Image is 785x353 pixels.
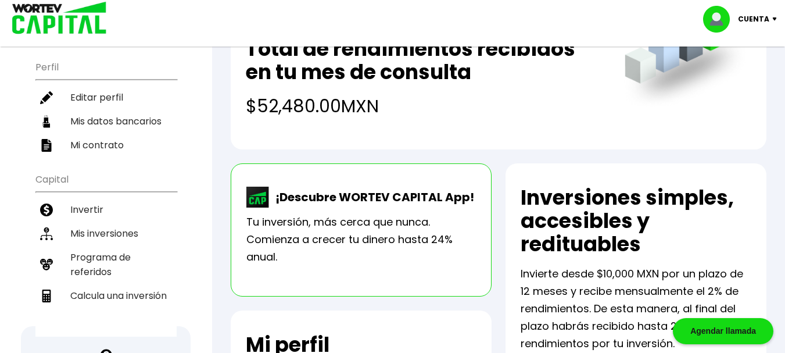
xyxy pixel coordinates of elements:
a: Mi contrato [35,133,177,157]
img: profile-image [703,6,738,33]
ul: Capital [35,166,177,337]
a: Calcula una inversión [35,284,177,308]
img: inversiones-icon.6695dc30.svg [40,227,53,240]
img: recomiendanos-icon.9b8e9327.svg [40,258,53,271]
img: editar-icon.952d3147.svg [40,91,53,104]
a: Editar perfil [35,85,177,109]
img: calculadora-icon.17d418c4.svg [40,290,53,302]
h4: $52,480.00 MXN [246,93,601,119]
img: invertir-icon.b3b967d7.svg [40,204,53,216]
p: ¡Descubre WORTEV CAPITAL App! [270,188,474,206]
a: Mis inversiones [35,222,177,245]
a: Mis datos bancarios [35,109,177,133]
img: datos-icon.10cf9172.svg [40,115,53,128]
ul: Perfil [35,54,177,157]
img: wortev-capital-app-icon [246,187,270,208]
img: contrato-icon.f2db500c.svg [40,139,53,152]
h2: Inversiones simples, accesibles y redituables [521,186,751,256]
a: Invertir [35,198,177,222]
img: icon-down [769,17,785,21]
p: Invierte desde $10,000 MXN por un plazo de 12 meses y recibe mensualmente el 2% de rendimientos. ... [521,265,751,352]
a: Programa de referidos [35,245,177,284]
p: Tu inversión, más cerca que nunca. Comienza a crecer tu dinero hasta 24% anual. [246,213,476,266]
h2: Total de rendimientos recibidos en tu mes de consulta [246,37,601,84]
p: Cuenta [738,10,769,28]
div: Agendar llamada [673,318,773,344]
